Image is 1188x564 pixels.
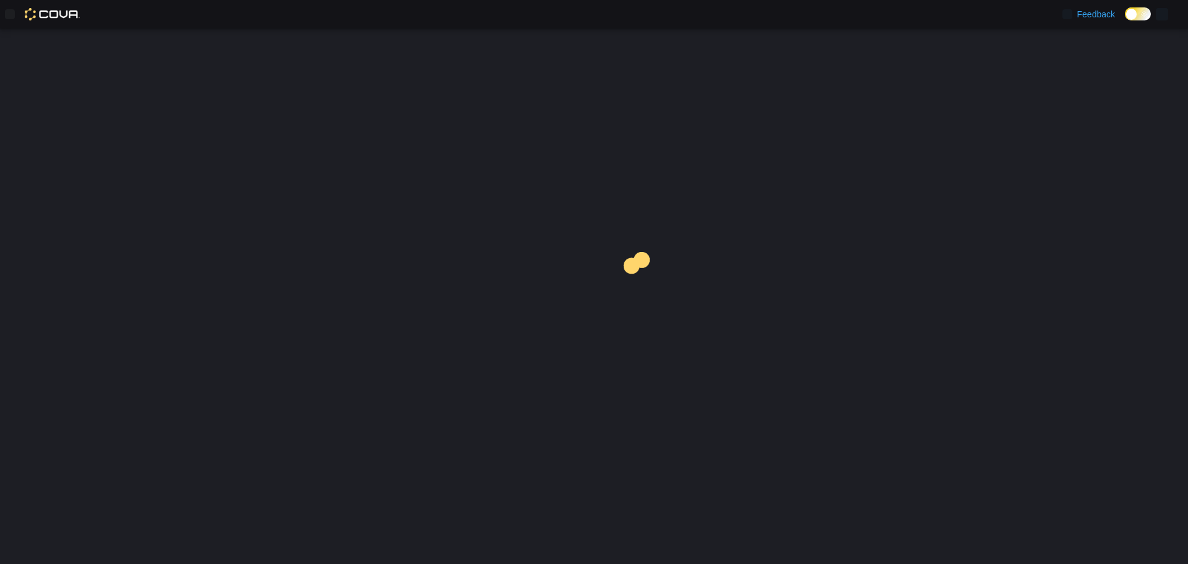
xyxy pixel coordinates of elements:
a: Feedback [1057,2,1120,27]
span: Feedback [1077,8,1115,20]
img: cova-loader [594,243,687,336]
img: Cova [25,8,80,20]
input: Dark Mode [1125,7,1151,20]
